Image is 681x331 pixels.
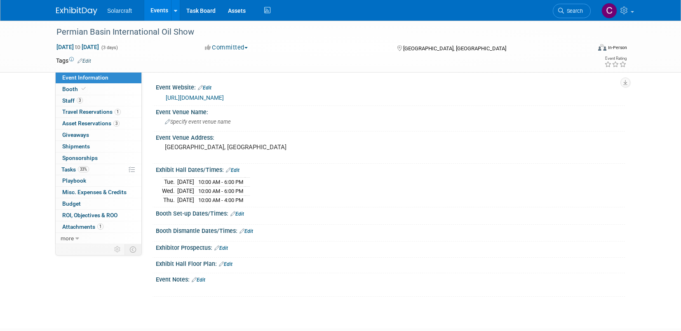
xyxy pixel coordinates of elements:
td: Wed. [162,187,177,196]
a: Shipments [56,141,141,152]
td: Thu. [162,195,177,204]
a: Sponsorships [56,153,141,164]
img: Format-Inperson.png [598,44,606,51]
div: Event Venue Address: [156,131,625,142]
a: Search [553,4,591,18]
td: [DATE] [177,187,194,196]
a: Staff3 [56,95,141,106]
span: Asset Reservations [62,120,120,127]
span: 10:00 AM - 6:00 PM [198,179,243,185]
a: Edit [214,245,228,251]
a: more [56,233,141,244]
div: In-Person [608,45,627,51]
span: 1 [115,109,121,115]
span: Event Information [62,74,108,81]
pre: [GEOGRAPHIC_DATA], [GEOGRAPHIC_DATA] [165,143,342,151]
a: Edit [230,211,244,217]
div: Event Rating [604,56,627,61]
a: Giveaways [56,129,141,141]
span: Tasks [61,166,89,173]
span: 3 [77,97,83,103]
a: Budget [56,198,141,209]
span: 33% [78,166,89,172]
div: Event Website: [156,81,625,92]
a: Edit [226,167,240,173]
a: Misc. Expenses & Credits [56,187,141,198]
div: Event Notes: [156,273,625,284]
img: Chuck Goding [601,3,617,19]
span: Solarcraft [107,7,132,14]
span: Sponsorships [62,155,98,161]
div: Exhibit Hall Dates/Times: [156,164,625,174]
span: to [74,44,82,50]
a: Tasks33% [56,164,141,175]
span: Specify event venue name [165,119,231,125]
td: Personalize Event Tab Strip [110,244,125,255]
td: Tags [56,56,91,65]
a: [URL][DOMAIN_NAME] [166,94,224,101]
span: Playbook [62,177,86,184]
span: Shipments [62,143,90,150]
span: Search [564,8,583,14]
span: more [61,235,74,242]
span: 3 [113,120,120,127]
div: Booth Set-up Dates/Times: [156,207,625,218]
a: Edit [240,228,253,234]
a: ROI, Objectives & ROO [56,210,141,221]
span: Misc. Expenses & Credits [62,189,127,195]
a: Edit [198,85,211,91]
i: Booth reservation complete [82,87,86,91]
a: Edit [219,261,232,267]
a: Playbook [56,175,141,186]
div: Exhibit Hall Floor Plan: [156,258,625,268]
div: Booth Dismantle Dates/Times: [156,225,625,235]
span: [DATE] [DATE] [56,43,99,51]
span: 10:00 AM - 6:00 PM [198,188,243,194]
div: Event Format [542,43,627,55]
img: ExhibitDay [56,7,97,15]
span: ROI, Objectives & ROO [62,212,117,218]
a: Travel Reservations1 [56,106,141,117]
span: 10:00 AM - 4:00 PM [198,197,243,203]
span: [GEOGRAPHIC_DATA], [GEOGRAPHIC_DATA] [403,45,506,52]
td: Tue. [162,178,177,187]
div: Event Venue Name: [156,106,625,116]
div: Exhibitor Prospectus: [156,242,625,252]
span: Staff [62,97,83,104]
div: Permian Basin International Oil Show [54,25,578,40]
td: Toggle Event Tabs [125,244,142,255]
a: Attachments1 [56,221,141,232]
span: Attachments [62,223,103,230]
a: Edit [77,58,91,64]
a: Event Information [56,72,141,83]
span: Budget [62,200,81,207]
button: Committed [202,43,251,52]
td: [DATE] [177,195,194,204]
span: (3 days) [101,45,118,50]
span: Giveaways [62,131,89,138]
a: Asset Reservations3 [56,118,141,129]
a: Edit [192,277,205,283]
span: Travel Reservations [62,108,121,115]
td: [DATE] [177,178,194,187]
span: 1 [97,223,103,230]
a: Booth [56,84,141,95]
span: Booth [62,86,87,92]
